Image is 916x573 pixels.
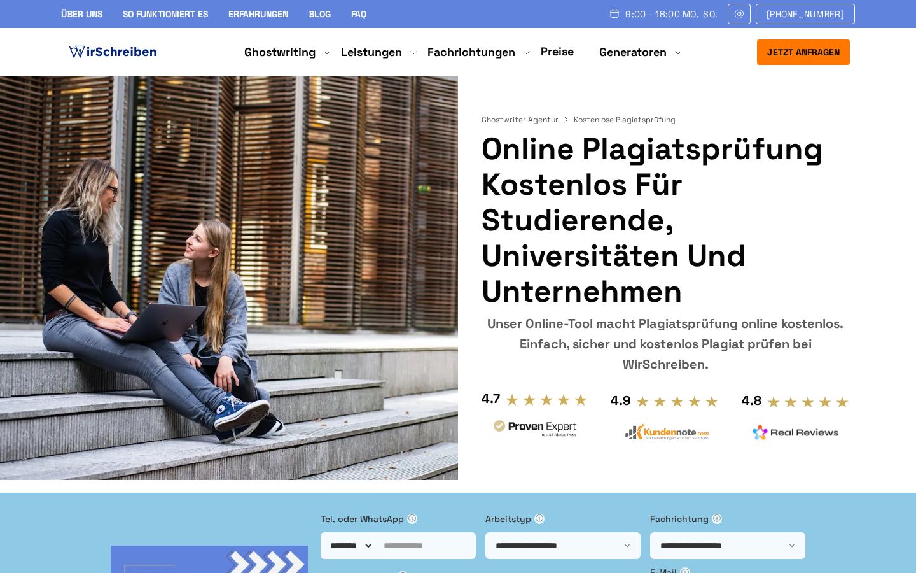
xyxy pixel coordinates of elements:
a: Über uns [61,8,102,20]
button: Jetzt anfragen [757,39,850,65]
div: 4.8 [742,390,761,411]
a: Generatoren [599,45,667,60]
img: provenexpert [492,418,578,442]
img: realreviews [753,425,839,440]
img: Schedule [609,8,620,18]
label: Tel. oder WhatsApp [321,512,476,526]
img: stars [635,395,719,409]
img: stars [505,393,588,407]
a: Leistungen [341,45,402,60]
img: stars [767,395,850,409]
a: Blog [309,8,331,20]
span: 9:00 - 18:00 Mo.-So. [625,9,718,19]
a: Erfahrungen [228,8,288,20]
img: Email [733,9,745,19]
a: Preise [541,44,574,59]
div: 4.9 [611,390,630,411]
img: kundennote [622,423,709,441]
label: Fachrichtung [650,512,805,526]
span: [PHONE_NUMBER] [767,9,844,19]
img: logo ghostwriter-österreich [66,43,159,62]
span: ⓘ [407,514,417,524]
div: Unser Online-Tool macht Plagiatsprüfung online kostenlos. Einfach, sicher und kostenlos Plagiat p... [482,313,850,374]
span: ⓘ [534,514,545,524]
h1: Online Plagiatsprüfung kostenlos für Studierende, Universitäten und Unternehmen [482,131,850,309]
a: Ghostwriter Agentur [482,115,571,125]
a: Fachrichtungen [427,45,515,60]
a: So funktioniert es [123,8,208,20]
a: Ghostwriting [244,45,316,60]
a: FAQ [351,8,366,20]
a: [PHONE_NUMBER] [756,4,855,24]
div: 4.7 [482,388,500,409]
span: Kostenlose Plagiatsprüfung [574,115,676,125]
label: Arbeitstyp [485,512,641,526]
span: ⓘ [712,514,722,524]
